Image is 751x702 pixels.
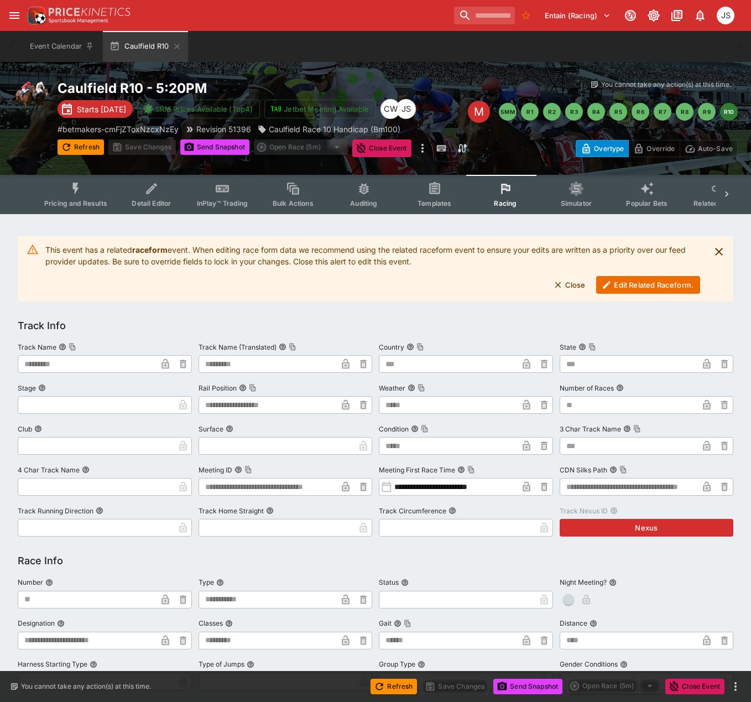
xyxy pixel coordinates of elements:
[394,620,401,627] button: GaitCopy To Clipboard
[418,384,425,392] button: Copy To Clipboard
[609,579,617,586] button: Night Meeting?
[646,143,675,154] p: Override
[416,343,424,351] button: Copy To Clipboard
[379,342,404,352] p: Country
[103,31,187,62] button: Caulfield R10
[588,343,596,351] button: Copy To Clipboard
[632,103,649,121] button: R6
[560,342,576,352] p: State
[96,507,103,514] button: Track Running Direction
[709,242,729,262] button: close
[18,578,43,587] p: Number
[18,465,80,475] p: 4 Char Track Name
[493,679,562,694] button: Send Snapshot
[247,661,254,668] button: Type of Jumps
[234,466,242,474] button: Meeting IDCopy To Clipboard
[626,199,667,207] span: Popular Bets
[199,659,244,669] p: Type of Jumps
[616,384,624,392] button: Number of Races
[18,383,36,393] p: Stage
[620,6,640,25] button: Connected to PK
[379,578,399,587] p: Status
[24,4,46,27] img: PriceKinetics Logo
[18,659,87,669] p: Harness Starting Type
[352,139,411,157] button: Close Event
[18,506,93,516] p: Track Running Direction
[371,679,417,694] button: Refresh
[560,578,607,587] p: Night Meeting?
[23,31,101,62] button: Event Calendar
[610,507,618,514] button: Track Nexus ID
[418,661,425,668] button: Group Type
[18,424,32,434] p: Club
[57,620,65,627] button: Designation
[379,659,415,669] p: Group Type
[269,123,400,135] p: Caulfield Race 10 Handicap (Bm100)
[239,384,247,392] button: Rail PositionCopy To Clipboard
[693,199,742,207] span: Related Events
[13,80,49,115] img: horse_racing.png
[418,199,451,207] span: Templates
[404,620,411,627] button: Copy To Clipboard
[273,199,314,207] span: Bulk Actions
[609,103,627,121] button: R5
[560,506,608,516] p: Track Nexus ID
[578,343,586,351] button: StateCopy To Clipboard
[729,680,742,693] button: more
[690,6,710,25] button: Notifications
[18,319,66,332] h5: Track Info
[633,425,641,433] button: Copy To Clipboard
[416,139,429,157] button: more
[18,618,55,628] p: Designation
[560,519,734,537] button: Nexus
[18,342,56,352] p: Track Name
[226,425,233,433] button: Surface
[665,679,724,694] button: Close Event
[379,506,446,516] p: Track Circumference
[411,425,419,433] button: ConditionCopy To Clipboard
[258,123,400,135] div: Caulfield Race 10 Handicap (Bm100)
[199,506,264,516] p: Track Home Straight
[38,384,46,392] button: Stage
[199,424,223,434] p: Surface
[279,343,286,351] button: Track Name (Translated)Copy To Clipboard
[644,6,664,25] button: Toggle light/dark mode
[680,140,738,157] button: Auto-Save
[408,384,415,392] button: WeatherCopy To Clipboard
[270,103,281,115] img: jetbet-logo.svg
[499,103,517,121] button: SMM
[197,199,248,207] span: InPlay™ Trading
[561,199,592,207] span: Simulator
[543,103,561,121] button: R2
[667,6,687,25] button: Documentation
[396,99,416,119] div: John Seaton
[58,139,104,155] button: Refresh
[49,8,131,16] img: PriceKinetics
[494,199,517,207] span: Racing
[244,466,252,474] button: Copy To Clipboard
[499,103,738,121] nav: pagination navigation
[199,342,277,352] p: Track Name (Translated)
[254,139,348,155] div: split button
[249,384,257,392] button: Copy To Clipboard
[576,140,738,157] div: Start From
[49,18,108,23] img: Sportsbook Management
[132,199,171,207] span: Detail Editor
[379,465,455,475] p: Meeting First Race Time
[596,276,700,294] button: Edit Related Raceform.
[628,140,680,157] button: Override
[77,103,126,115] p: Starts [DATE]
[45,579,53,586] button: Number
[590,620,597,627] button: Distance
[199,618,223,628] p: Classes
[467,466,475,474] button: Copy To Clipboard
[379,618,392,628] p: Gait
[379,383,405,393] p: Weather
[59,343,66,351] button: Track NameCopy To Clipboard
[379,424,409,434] p: Condition
[565,103,583,121] button: R3
[380,99,400,119] div: Clint Wallis
[560,659,618,669] p: Gender Conditions
[45,240,700,298] div: This event has a related event. When editing race form data we recommend using the related racefo...
[4,6,24,25] button: open drawer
